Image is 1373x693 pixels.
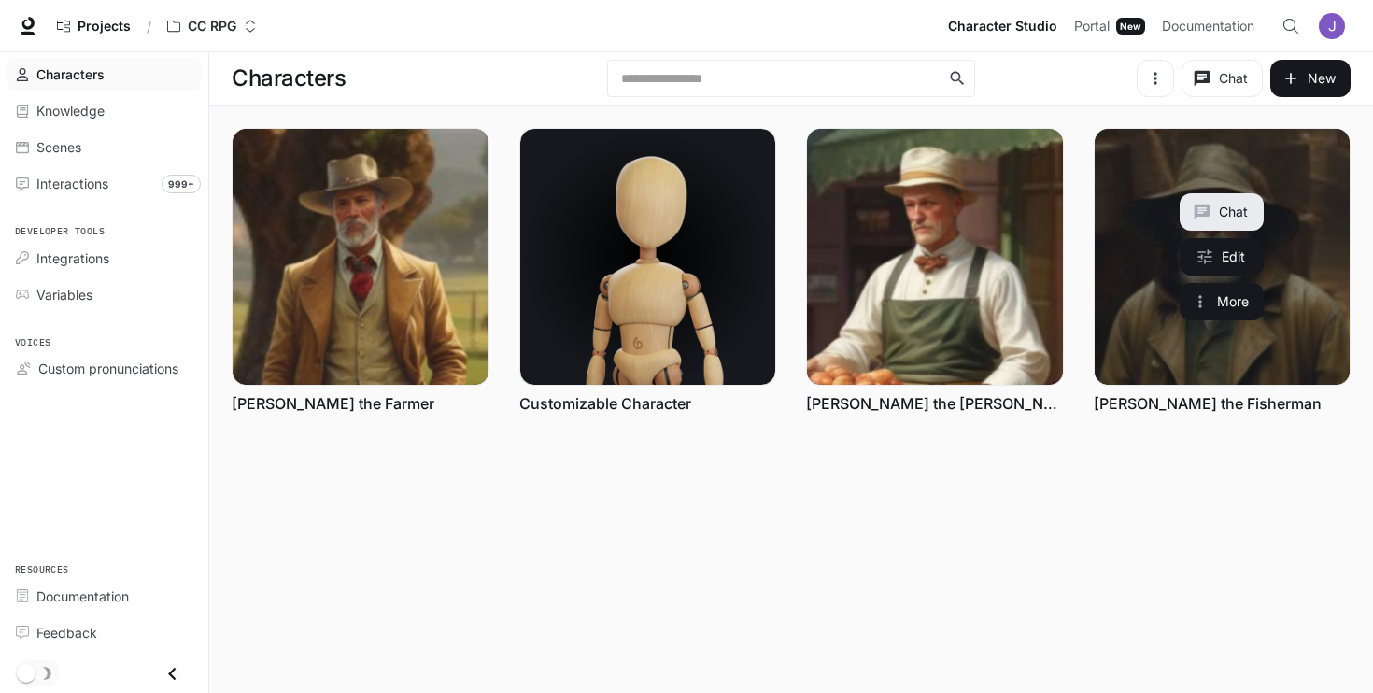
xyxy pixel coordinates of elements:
a: Feedback [7,616,201,649]
span: Variables [36,285,92,304]
a: Interactions [7,167,201,200]
img: Daniel the baker [807,129,1063,385]
span: Dark mode toggle [17,662,35,683]
a: Edit Frank the Fisherman [1180,238,1264,276]
div: / [139,17,159,36]
button: More actions [1180,283,1264,320]
button: Chat [1182,60,1263,97]
button: Open Command Menu [1272,7,1309,45]
span: Scenes [36,137,81,157]
a: Variables [7,278,201,311]
a: Customizable Character [519,393,691,414]
a: Character Studio [941,7,1065,45]
button: Close drawer [151,655,193,693]
img: Bernard the Farmer [233,129,488,385]
span: Character Studio [948,15,1057,38]
span: Knowledge [36,101,105,120]
span: Documentation [36,587,129,606]
button: User avatar [1313,7,1351,45]
a: [PERSON_NAME] the Fisherman [1094,393,1322,414]
a: Documentation [1154,7,1268,45]
a: [PERSON_NAME] the [PERSON_NAME] [806,393,1064,414]
a: Frank the Fisherman [1095,129,1351,385]
p: CC RPG [188,19,236,35]
img: User avatar [1319,13,1345,39]
button: Chat with Frank the Fisherman [1180,193,1264,231]
span: Custom pronunciations [38,359,178,378]
a: Go to projects [49,7,139,45]
h1: Characters [232,60,346,97]
button: New [1270,60,1351,97]
img: Customizable Character [520,129,776,385]
span: Portal [1074,15,1110,38]
div: New [1116,18,1145,35]
a: Knowledge [7,94,201,127]
span: Integrations [36,248,109,268]
a: Scenes [7,131,201,163]
a: Documentation [7,580,201,613]
span: Projects [78,19,131,35]
a: Integrations [7,242,201,275]
a: PortalNew [1067,7,1153,45]
a: [PERSON_NAME] the Farmer [232,393,434,414]
span: Feedback [36,623,97,643]
a: Characters [7,58,201,91]
span: Interactions [36,174,108,193]
button: Open workspace menu [159,7,265,45]
a: Custom pronunciations [7,352,201,385]
span: 999+ [162,175,201,193]
span: Documentation [1162,15,1254,38]
span: Characters [36,64,105,84]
